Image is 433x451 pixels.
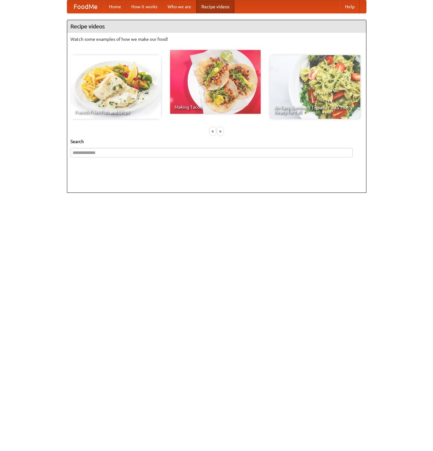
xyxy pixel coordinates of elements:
[126,0,162,13] a: How it works
[67,0,104,13] a: FoodMe
[75,110,156,114] span: French Fries Fish and Chips
[67,20,366,33] h4: Recipe videos
[274,105,356,114] span: An Easy, Summery Tomato Pasta That's Ready for Fall
[217,127,223,135] div: »
[170,50,261,114] a: Making Tacos
[270,55,360,119] a: An Easy, Summery Tomato Pasta That's Ready for Fall
[70,138,363,145] h5: Search
[196,0,235,13] a: Recipe videos
[162,0,196,13] a: Who we are
[175,105,256,109] span: Making Tacos
[104,0,126,13] a: Home
[70,36,363,42] p: Watch some examples of how we make our food!
[70,55,161,119] a: French Fries Fish and Chips
[210,127,216,135] div: «
[340,0,360,13] a: Help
